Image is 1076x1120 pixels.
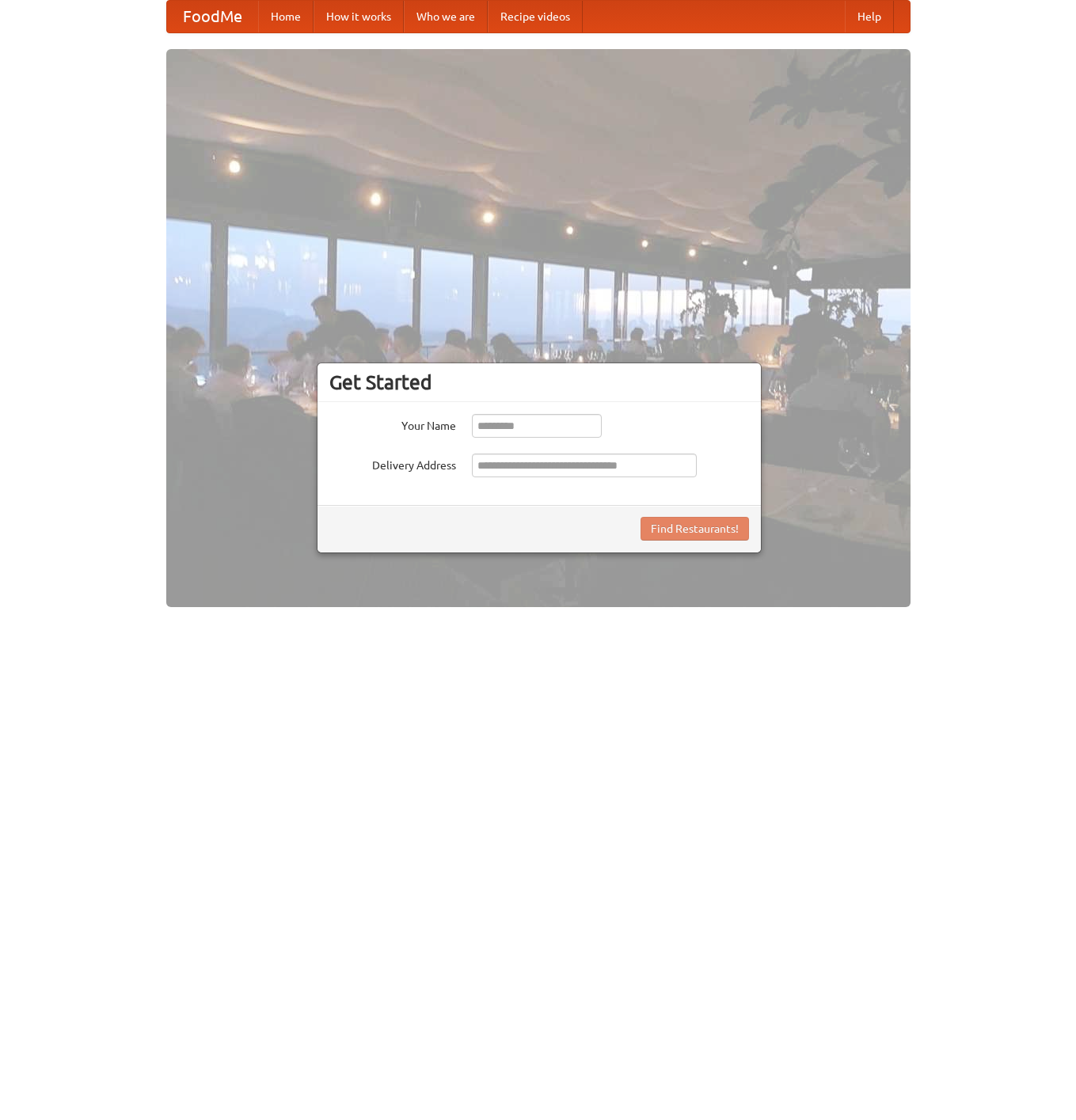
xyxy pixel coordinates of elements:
[329,454,456,473] label: Delivery Address
[329,370,749,394] h3: Get Started
[488,1,583,32] a: Recipe videos
[845,1,894,32] a: Help
[258,1,314,32] a: Home
[167,1,258,32] a: FoodMe
[314,1,404,32] a: How it works
[404,1,488,32] a: Who we are
[641,517,749,541] button: Find Restaurants!
[329,414,456,434] label: Your Name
